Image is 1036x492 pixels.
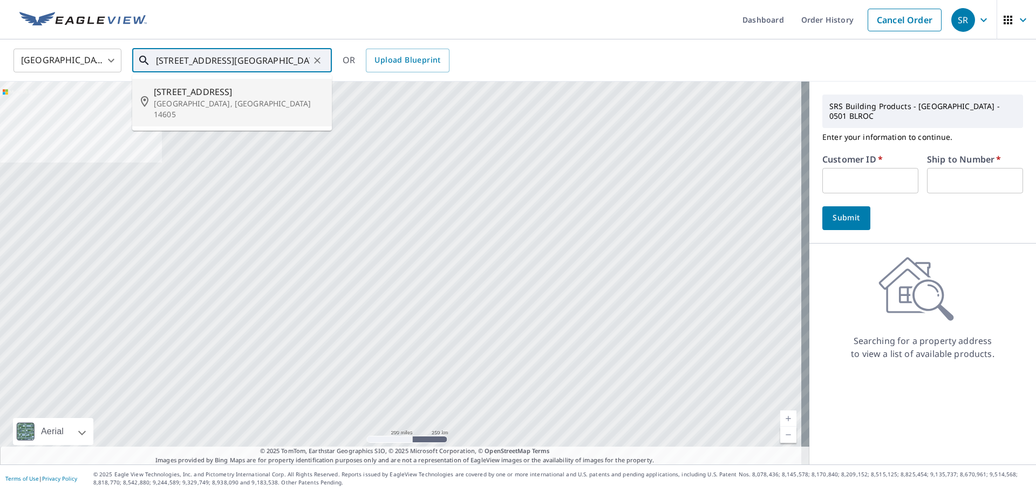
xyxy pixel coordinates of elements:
[822,206,870,230] button: Submit
[154,85,323,98] span: [STREET_ADDRESS]
[260,447,550,456] span: © 2025 TomTom, Earthstar Geographics SIO, © 2025 Microsoft Corporation, ©
[951,8,975,32] div: SR
[5,475,39,482] a: Terms of Use
[822,128,1023,146] p: Enter your information to continue.
[780,427,796,443] a: Current Level 5, Zoom Out
[868,9,942,31] a: Cancel Order
[366,49,449,72] a: Upload Blueprint
[780,410,796,427] a: Current Level 5, Zoom In
[13,418,93,445] div: Aerial
[831,211,862,225] span: Submit
[156,45,310,76] input: Search by address or latitude-longitude
[310,53,325,68] button: Clear
[927,155,1001,164] label: Ship to Number
[374,53,440,67] span: Upload Blueprint
[343,49,449,72] div: OR
[42,475,77,482] a: Privacy Policy
[485,447,530,455] a: OpenStreetMap
[93,470,1031,487] p: © 2025 Eagle View Technologies, Inc. and Pictometry International Corp. All Rights Reserved. Repo...
[13,45,121,76] div: [GEOGRAPHIC_DATA]
[850,334,995,360] p: Searching for a property address to view a list of available products.
[532,447,550,455] a: Terms
[19,12,147,28] img: EV Logo
[38,418,67,445] div: Aerial
[825,97,1020,125] p: SRS Building Products - [GEOGRAPHIC_DATA] - 0501 BLROC
[822,155,883,164] label: Customer ID
[5,475,77,482] p: |
[154,98,323,120] p: [GEOGRAPHIC_DATA], [GEOGRAPHIC_DATA] 14605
